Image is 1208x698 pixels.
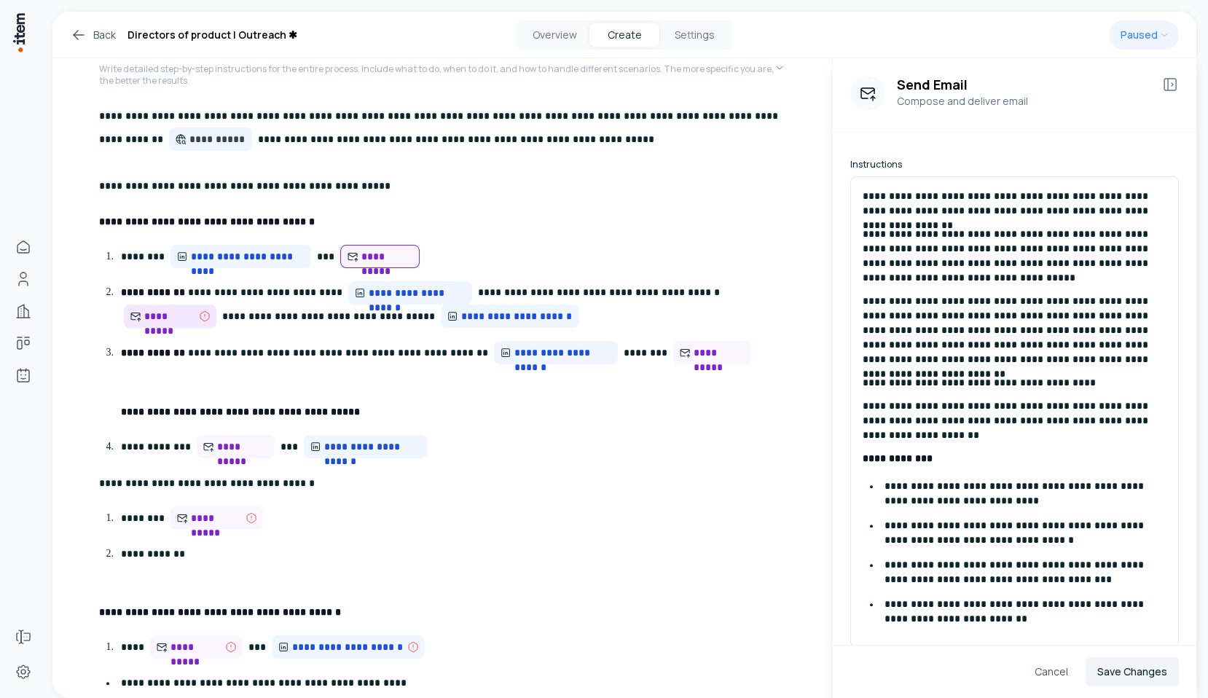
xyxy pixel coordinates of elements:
button: Save Changes [1086,657,1179,686]
h3: Send Email [897,76,1150,93]
p: Compose and deliver email [897,93,1150,109]
a: Deals [9,329,38,358]
h1: Directors of product | Outreach ✱ [128,26,297,44]
a: Companies [9,297,38,326]
a: Settings [9,657,38,686]
a: Agents [9,361,38,390]
button: InstructionsWrite detailed step-by-step instructions for the entire process. Include what to do, ... [99,31,785,104]
a: People [9,264,38,294]
button: Overview [519,23,589,47]
a: Forms [9,622,38,651]
a: Home [9,232,38,262]
p: Write detailed step-by-step instructions for the entire process. Include what to do, when to do i... [99,63,774,87]
button: Settings [659,23,729,47]
label: Instructions [850,159,1179,170]
button: Create [589,23,659,47]
a: Back [70,26,116,44]
img: Item Brain Logo [12,12,26,53]
button: Cancel [1023,657,1080,686]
